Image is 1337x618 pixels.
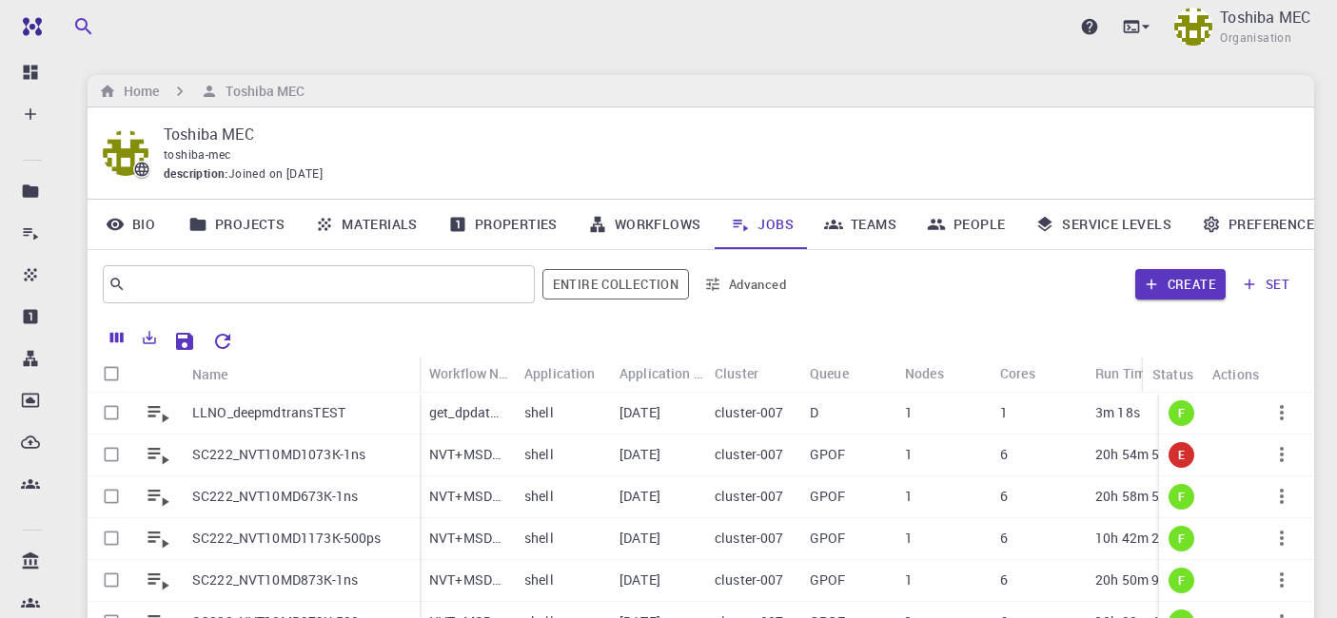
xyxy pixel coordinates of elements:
p: shell [524,445,554,464]
div: error [1169,442,1194,468]
p: cluster-007 [715,487,784,506]
span: toshiba-mec [164,146,230,162]
span: Joined on [DATE] [228,164,323,183]
a: Service Levels [1020,200,1187,249]
span: F [1170,531,1192,547]
button: Create [1135,269,1226,299]
div: Icon [135,356,183,393]
p: 6 [1000,529,1008,548]
a: People [912,200,1020,249]
p: GPOF [810,445,846,464]
p: NVT+MSD+RDF+ADF_ver.2(DeepMD) (clone) [429,529,505,548]
p: [DATE] [619,487,660,506]
p: 3m 18s [1095,403,1140,422]
p: 6 [1000,570,1008,589]
div: finished [1169,484,1194,510]
p: [DATE] [619,570,660,589]
a: Bio [88,200,173,249]
p: D [810,403,818,422]
div: Application Version [619,355,705,392]
span: E [1170,447,1192,463]
div: Status [1143,356,1203,393]
h6: Toshiba MEC [218,81,305,102]
button: Columns [101,322,133,353]
span: F [1170,405,1192,421]
div: finished [1169,400,1194,426]
p: [DATE] [619,529,660,548]
p: 1 [1000,403,1008,422]
div: Name [183,356,420,393]
p: [DATE] [619,445,660,464]
img: logo [15,17,42,36]
span: F [1170,489,1192,505]
p: LLNO_deepmdtransTEST [192,403,345,422]
a: Properties [433,200,573,249]
p: SC222_NVT10MD1073K-1ns [192,445,365,464]
p: shell [524,529,554,548]
div: Workflow Name [429,355,515,392]
a: Workflows [573,200,717,249]
div: Queue [810,355,849,392]
div: Actions [1212,356,1259,393]
button: Entire collection [542,269,689,299]
div: Run Time [1086,355,1181,392]
div: Cluster [705,355,800,392]
button: Advanced [697,269,796,299]
p: GPOF [810,529,846,548]
div: Cores [991,355,1086,392]
a: Jobs [716,200,809,249]
div: Cores [1000,355,1035,392]
span: description : [164,164,228,183]
p: 1 [905,570,913,589]
div: Actions [1203,356,1298,393]
p: shell [524,487,554,506]
button: Export [133,322,166,353]
p: 20h 54m 50s [1095,445,1171,464]
p: get_dpdata (clone) [429,403,505,422]
div: Cluster [715,355,758,392]
p: Toshiba MEC [1220,6,1310,29]
div: Queue [800,355,895,392]
div: finished [1169,568,1194,593]
div: Application Version [610,355,705,392]
img: Toshiba MEC [1174,8,1212,46]
p: shell [524,570,554,589]
button: Reset Explorer Settings [204,322,242,360]
p: SC222_NVT10MD1173K-500ps [192,529,382,548]
p: SC222_NVT10MD673K-1ns [192,487,358,506]
p: shell [524,403,554,422]
button: Save Explorer Settings [166,322,204,360]
p: 20h 50m 9s [1095,570,1167,589]
div: Name [192,356,228,393]
div: finished [1169,526,1194,551]
div: Workflow Name [420,355,515,392]
div: Nodes [895,355,991,392]
div: Run Time [1095,355,1152,392]
p: NVT+MSD+RDF+ADF_ver.2(DeepMD) (clone) [429,487,505,506]
nav: breadcrumb [95,81,309,102]
h6: Home [116,81,159,102]
p: cluster-007 [715,529,784,548]
p: 1 [905,445,913,464]
a: Projects [173,200,300,249]
p: 1 [905,403,913,422]
p: NVT+MSD+RDF+ADF_ver.2(DeepMD) (clone) [429,445,505,464]
span: F [1170,572,1192,589]
p: cluster-007 [715,570,784,589]
span: Organisation [1220,29,1291,48]
p: GPOF [810,487,846,506]
p: 1 [905,529,913,548]
p: 10h 42m 2s [1095,529,1167,548]
div: Nodes [905,355,944,392]
p: GPOF [810,570,846,589]
p: 6 [1000,487,1008,506]
p: 6 [1000,445,1008,464]
button: set [1233,269,1299,299]
p: NVT+MSD+RDF+ADF_ver.2(DeepMD) (clone) [429,570,505,589]
p: SC222_NVT10MD873K-1ns [192,570,358,589]
iframe: Intercom live chat [1272,553,1318,599]
a: Materials [300,200,433,249]
a: Teams [809,200,912,249]
div: Application [524,355,596,392]
p: 1 [905,487,913,506]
